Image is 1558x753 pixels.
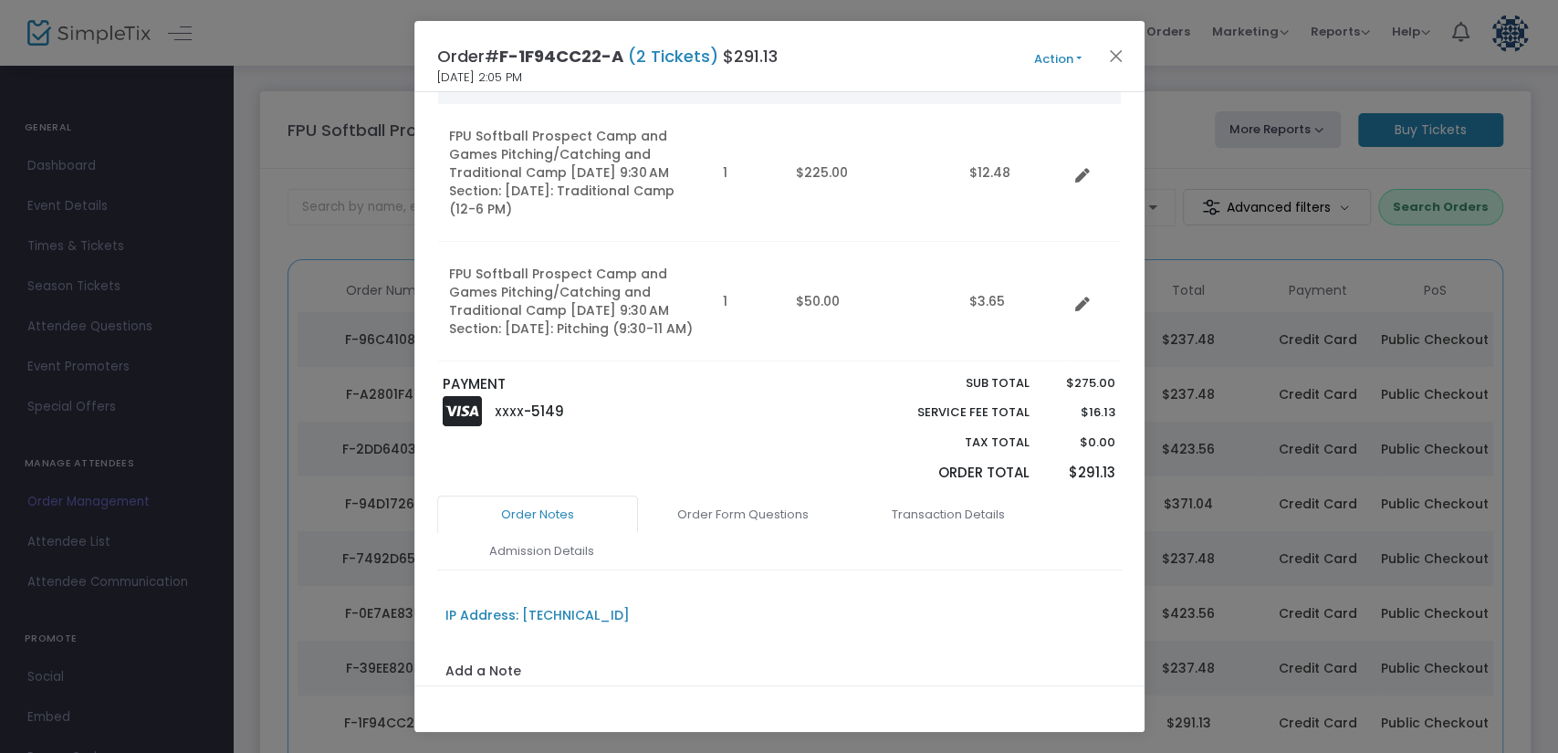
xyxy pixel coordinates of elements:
[1003,49,1113,69] button: Action
[874,403,1030,422] p: Service Fee Total
[438,242,712,361] td: FPU Softball Prospect Camp and Games Pitching/Catching and Traditional Camp [DATE] 9:30 AM Sectio...
[1047,463,1115,484] p: $291.13
[958,104,1068,242] td: $12.48
[442,532,643,570] a: Admission Details
[643,496,843,534] a: Order Form Questions
[712,104,785,242] td: 1
[848,496,1049,534] a: Transaction Details
[1047,374,1115,392] p: $275.00
[958,242,1068,361] td: $3.65
[437,44,778,68] h4: Order# $291.13
[499,45,623,68] span: F-1F94CC22-A
[712,242,785,361] td: 1
[1047,403,1115,422] p: $16.13
[1047,434,1115,452] p: $0.00
[1103,44,1127,68] button: Close
[443,374,770,395] p: PAYMENT
[874,463,1030,484] p: Order Total
[524,402,564,421] span: -5149
[445,606,630,625] div: IP Address: [TECHNICAL_ID]
[874,434,1030,452] p: Tax Total
[438,104,712,242] td: FPU Softball Prospect Camp and Games Pitching/Catching and Traditional Camp [DATE] 9:30 AM Sectio...
[445,662,521,685] label: Add a Note
[437,496,638,534] a: Order Notes
[623,45,723,68] span: (2 Tickets)
[437,68,522,87] span: [DATE] 2:05 PM
[785,104,958,242] td: $225.00
[785,242,958,361] td: $50.00
[438,40,1121,361] div: Data table
[874,374,1030,392] p: Sub total
[495,404,524,420] span: XXXX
